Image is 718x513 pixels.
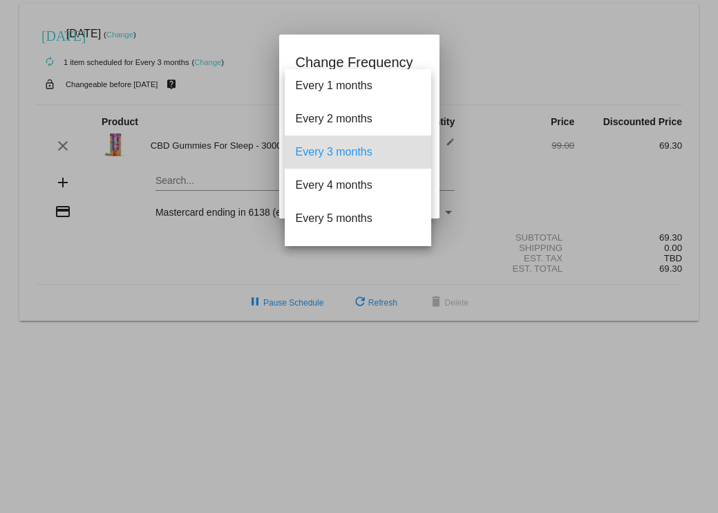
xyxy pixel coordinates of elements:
span: Every 1 months [296,69,420,102]
span: Every 2 months [296,102,420,136]
span: Every 5 months [296,202,420,235]
span: Every 6 months [296,235,420,268]
span: Every 3 months [296,136,420,169]
span: Every 4 months [296,169,420,202]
